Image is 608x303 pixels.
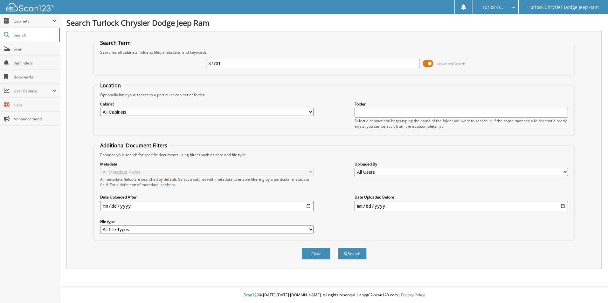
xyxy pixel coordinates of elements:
[97,82,124,89] legend: Location
[97,142,170,149] legend: Additional Document Filters
[244,292,259,298] span: Scan123
[100,194,314,200] label: Date Uploaded After
[401,292,425,298] a: Privacy Policy
[14,88,52,94] span: User Reports
[338,248,367,259] button: Search
[302,248,330,259] button: Clear
[355,201,568,211] input: end
[167,182,175,187] a: here
[14,32,56,38] span: Search
[14,74,57,80] span: Bookmarks
[437,61,465,66] span: Advanced Search
[14,116,57,122] span: Announcements
[14,18,52,24] span: Cabinets
[355,161,568,167] label: Uploaded By
[482,5,503,9] span: Turlock C.
[100,161,314,167] label: Metadata
[100,101,314,107] label: Cabinet
[355,118,568,129] div: Select a cabinet and begin typing the name of the folder you want to search in. If the name match...
[528,5,599,9] span: Turlock Chrysler Dodge Jeep Ram
[355,194,568,200] label: Date Uploaded Before
[97,92,571,98] div: Optionally limit your search to a particular cabinet or folder
[97,152,571,158] div: Enhance your search for specific documents using filters such as date and file type.
[100,177,314,187] div: All metadata fields are searched by default. Select a cabinet with metadata to enable filtering b...
[97,50,571,55] div: Searches all cabinets, folders, files, metadata, and keywords
[355,101,568,107] label: Folder
[60,287,608,303] div: © [DATE]-[DATE] [DOMAIN_NAME]. All rights reserved | appg02-scan123-com |
[97,39,134,46] legend: Search Term
[14,102,57,108] span: Help
[100,201,314,211] input: start
[14,60,57,66] span: Reminders
[66,17,602,28] h1: Search Turlock Chrysler Dodge Jeep Ram
[100,219,314,224] label: File type
[14,46,57,52] span: Scan
[6,3,54,11] img: scan123-logo-white.svg
[576,273,608,303] iframe: Chat Widget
